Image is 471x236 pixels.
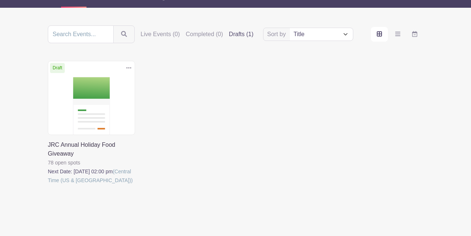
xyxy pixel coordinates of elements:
label: Drafts (1) [229,30,254,39]
label: Live Events (0) [141,30,180,39]
input: Search Events... [48,25,114,43]
label: Completed (0) [186,30,223,39]
div: order and view [371,27,423,42]
label: Sort by [267,30,288,39]
div: filters [141,30,259,39]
